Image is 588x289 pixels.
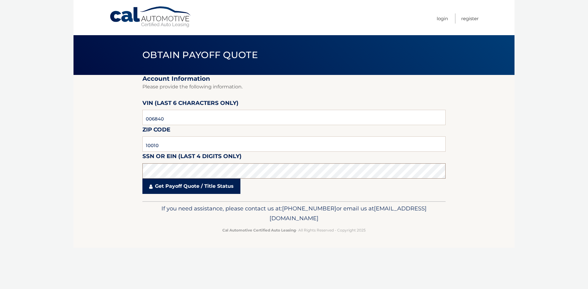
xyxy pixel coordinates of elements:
a: Register [461,13,479,24]
p: - All Rights Reserved - Copyright 2025 [146,227,442,233]
a: Login [437,13,448,24]
label: Zip Code [142,125,170,136]
p: Please provide the following information. [142,83,446,91]
a: Get Payoff Quote / Title Status [142,179,240,194]
p: If you need assistance, please contact us at: or email us at [146,204,442,223]
label: VIN (last 6 characters only) [142,98,239,110]
a: Cal Automotive [109,6,192,28]
label: SSN or EIN (last 4 digits only) [142,152,242,163]
strong: Cal Automotive Certified Auto Leasing [222,228,296,232]
h2: Account Information [142,75,446,83]
span: [PHONE_NUMBER] [282,205,336,212]
span: Obtain Payoff Quote [142,49,258,61]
